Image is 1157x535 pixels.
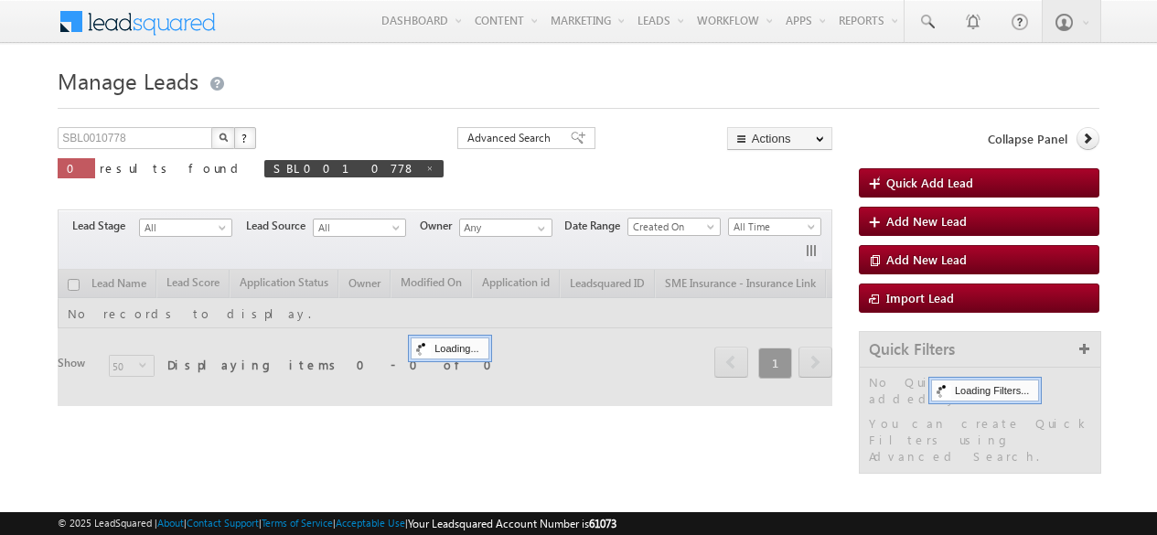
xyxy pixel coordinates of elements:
span: 61073 [589,517,616,530]
span: Your Leadsquared Account Number is [408,517,616,530]
span: Add New Lead [886,213,967,229]
a: Contact Support [187,517,259,529]
a: All [313,219,406,237]
span: All Time [729,219,816,235]
span: Lead Stage [72,218,139,234]
img: Search [219,133,228,142]
button: ? [234,127,256,149]
span: © 2025 LeadSquared | | | | | [58,515,616,532]
a: Acceptable Use [336,517,405,529]
span: All [314,219,401,236]
span: ? [241,130,250,145]
a: Created On [627,218,721,236]
span: results found [100,160,245,176]
span: All [140,219,227,236]
span: 0 [67,160,86,176]
input: Type to Search [459,219,552,237]
span: Add New Lead [886,251,967,267]
div: Loading... [411,337,488,359]
a: Terms of Service [262,517,333,529]
span: Created On [628,219,715,235]
a: All Time [728,218,821,236]
a: Show All Items [528,219,551,238]
a: About [157,517,184,529]
span: Collapse Panel [988,131,1067,147]
span: Manage Leads [58,66,198,95]
span: SBL0010778 [273,160,416,176]
span: Quick Add Lead [886,175,973,190]
a: All [139,219,232,237]
div: Loading Filters... [931,380,1039,401]
button: Actions [727,127,832,150]
span: Owner [420,218,459,234]
span: Advanced Search [467,130,556,146]
span: Date Range [564,218,627,234]
span: Lead Source [246,218,313,234]
span: Import Lead [886,290,954,305]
